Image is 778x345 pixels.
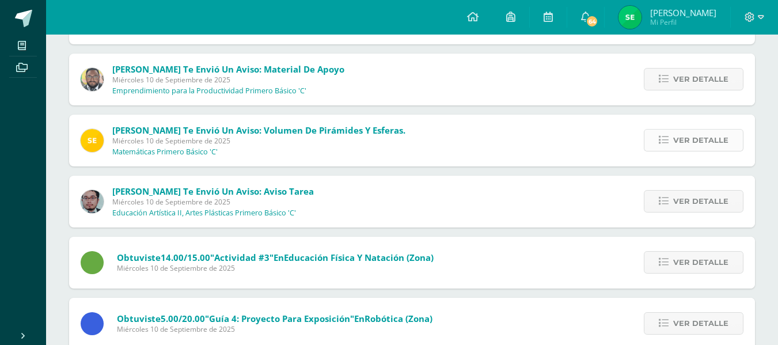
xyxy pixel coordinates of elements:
span: "Actividad #3" [210,252,274,263]
span: 64 [586,15,598,28]
span: Obtuviste en [117,313,432,324]
span: Miércoles 10 de Septiembre de 2025 [117,263,434,273]
span: Miércoles 10 de Septiembre de 2025 [117,324,432,334]
span: Ver detalle [673,252,728,273]
p: Emprendimiento para la Productividad Primero Básico 'C' [112,86,306,96]
img: 5fac68162d5e1b6fbd390a6ac50e103d.png [81,190,104,213]
span: [PERSON_NAME] te envió un aviso: Aviso tarea [112,185,314,197]
span: Educación Física y Natación (Zona) [284,252,434,263]
img: 03c2987289e60ca238394da5f82a525a.png [81,129,104,152]
span: 14.00/15.00 [161,252,210,263]
span: Ver detalle [673,313,728,334]
span: Ver detalle [673,130,728,151]
span: 5.00/20.00 [161,313,205,324]
span: Ver detalle [673,69,728,90]
span: [PERSON_NAME] te envió un aviso: Material de apoyo [112,63,344,75]
span: Mi Perfil [650,17,716,27]
span: "Guía 4: Proyecto para exposición" [205,313,354,324]
span: Ver detalle [673,191,728,212]
img: 44968dc20b0d3cc3d6797ce91ee8f3c8.png [618,6,642,29]
p: Educación Artística II, Artes Plásticas Primero Básico 'C' [112,208,296,218]
span: [PERSON_NAME] te envió un aviso: Volumen de Pirámides y esferas. [112,124,405,136]
span: Robótica (Zona) [365,313,432,324]
span: Obtuviste en [117,252,434,263]
p: Matemáticas Primero Básico 'C' [112,147,218,157]
span: Miércoles 10 de Septiembre de 2025 [112,75,344,85]
span: Miércoles 10 de Septiembre de 2025 [112,136,405,146]
span: [PERSON_NAME] [650,7,716,18]
img: 712781701cd376c1a616437b5c60ae46.png [81,68,104,91]
span: Miércoles 10 de Septiembre de 2025 [112,197,314,207]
